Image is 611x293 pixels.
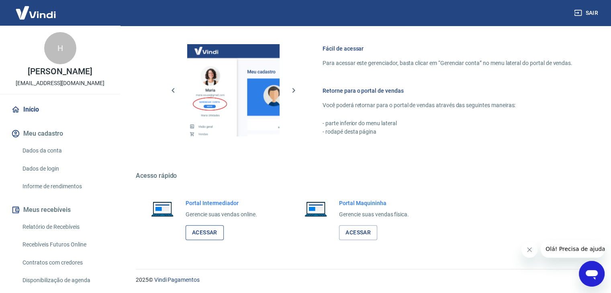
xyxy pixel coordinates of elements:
p: [PERSON_NAME] [28,67,92,76]
a: Dados de login [19,161,110,177]
h6: Portal Maquininha [339,199,409,207]
button: Sair [572,6,601,20]
p: 2025 © [136,276,592,284]
p: Você poderá retornar para o portal de vendas através das seguintes maneiras: [323,101,572,110]
img: Imagem de um notebook aberto [145,199,179,218]
a: Início [10,101,110,118]
a: Contratos com credores [19,254,110,271]
a: Recebíveis Futuros Online [19,236,110,253]
a: Informe de rendimentos [19,178,110,195]
p: Para acessar este gerenciador, basta clicar em “Gerenciar conta” no menu lateral do portal de ven... [323,59,572,67]
img: Vindi [10,0,62,25]
p: Gerencie suas vendas física. [339,210,409,219]
p: - rodapé desta página [323,128,572,136]
img: Imagem de um notebook aberto [299,199,333,218]
div: H [44,32,76,64]
a: Acessar [339,225,377,240]
h6: Portal Intermediador [186,199,257,207]
h6: Fácil de acessar [323,45,572,53]
h6: Retorne para o portal de vendas [323,87,572,95]
h5: Acesso rápido [136,172,592,180]
a: Vindi Pagamentos [154,277,200,283]
span: Olá! Precisa de ajuda? [5,6,67,12]
button: Meu cadastro [10,125,110,142]
iframe: Botão para abrir a janela de mensagens [579,261,605,287]
p: [EMAIL_ADDRESS][DOMAIN_NAME] [16,79,104,87]
a: Disponibilização de agenda [19,272,110,289]
a: Dados da conta [19,142,110,159]
iframe: Fechar mensagem [521,242,537,258]
iframe: Mensagem da empresa [541,240,605,258]
img: Imagem da dashboard mostrando o botão de gerenciar conta na sidebar no lado esquerdo [187,44,280,136]
a: Relatório de Recebíveis [19,219,110,235]
a: Acessar [186,225,224,240]
p: Gerencie suas vendas online. [186,210,257,219]
p: - parte inferior do menu lateral [323,119,572,128]
button: Meus recebíveis [10,201,110,219]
